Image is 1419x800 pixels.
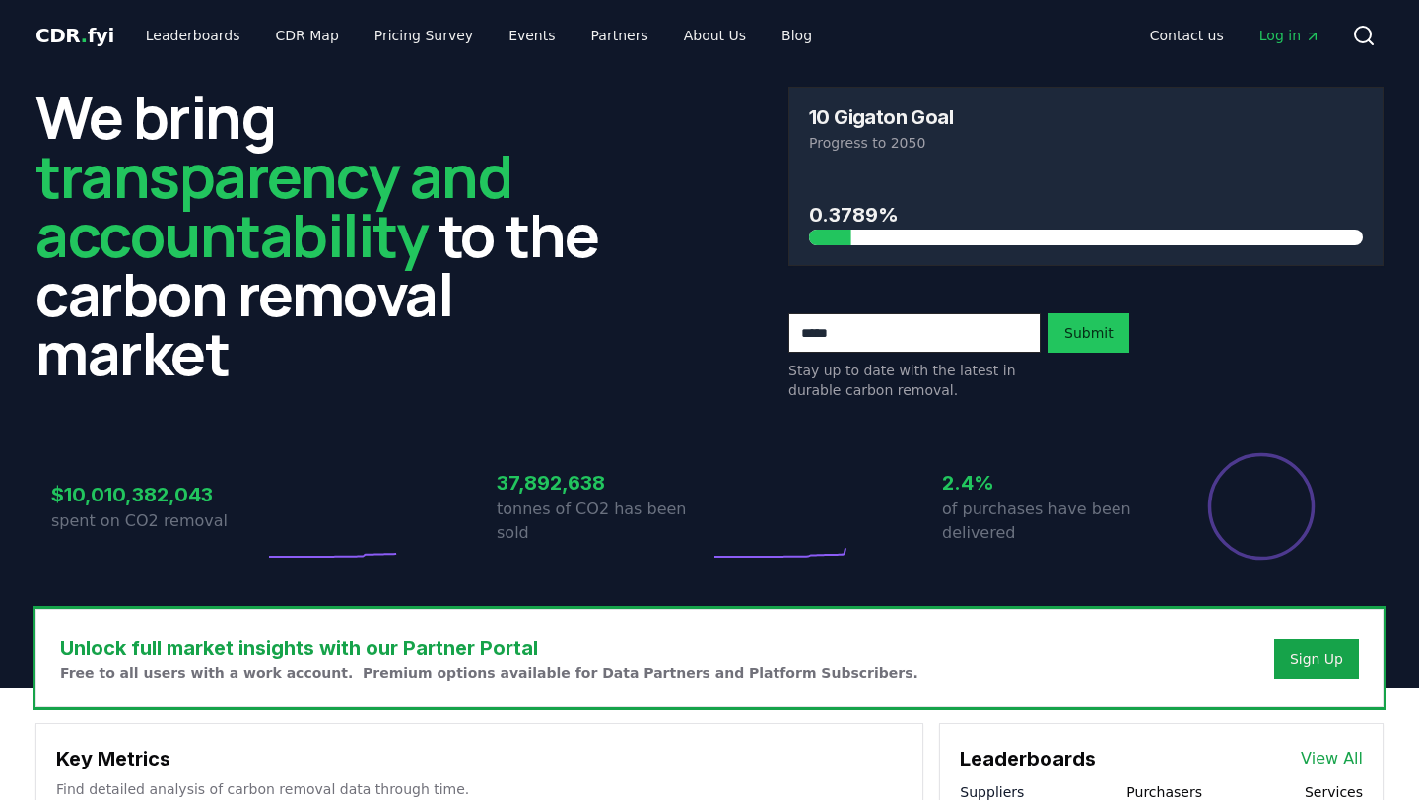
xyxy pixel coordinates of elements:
[1259,26,1320,45] span: Log in
[766,18,828,53] a: Blog
[497,498,709,545] p: tonnes of CO2 has been sold
[960,744,1096,773] h3: Leaderboards
[35,135,511,275] span: transparency and accountability
[1206,451,1317,562] div: Percentage of sales delivered
[51,509,264,533] p: spent on CO2 removal
[260,18,355,53] a: CDR Map
[942,468,1155,498] h3: 2.4%
[359,18,489,53] a: Pricing Survey
[809,107,953,127] h3: 10 Gigaton Goal
[1134,18,1240,53] a: Contact us
[809,200,1363,230] h3: 0.3789%
[130,18,828,53] nav: Main
[1290,649,1343,669] a: Sign Up
[130,18,256,53] a: Leaderboards
[497,468,709,498] h3: 37,892,638
[35,24,114,47] span: CDR fyi
[788,361,1041,400] p: Stay up to date with the latest in durable carbon removal.
[942,498,1155,545] p: of purchases have been delivered
[809,133,1363,153] p: Progress to 2050
[60,633,918,663] h3: Unlock full market insights with our Partner Portal
[56,744,903,773] h3: Key Metrics
[1274,639,1359,679] button: Sign Up
[56,779,903,799] p: Find detailed analysis of carbon removal data through time.
[1048,313,1129,353] button: Submit
[51,480,264,509] h3: $10,010,382,043
[1244,18,1336,53] a: Log in
[81,24,88,47] span: .
[493,18,571,53] a: Events
[575,18,664,53] a: Partners
[35,87,631,382] h2: We bring to the carbon removal market
[35,22,114,49] a: CDR.fyi
[668,18,762,53] a: About Us
[1301,747,1363,770] a: View All
[60,663,918,683] p: Free to all users with a work account. Premium options available for Data Partners and Platform S...
[1134,18,1336,53] nav: Main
